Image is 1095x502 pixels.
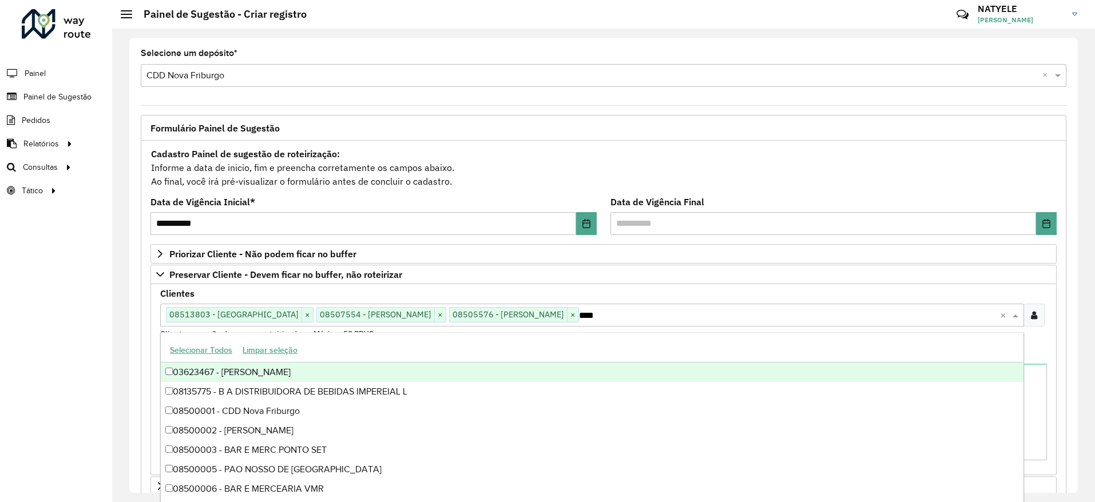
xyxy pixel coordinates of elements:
div: Informe a data de inicio, fim e preencha corretamente os campos abaixo. Ao final, você irá pré-vi... [150,146,1057,189]
h3: NATYELE [978,3,1064,14]
label: Data de Vigência Inicial [150,195,255,209]
span: Pedidos [22,114,50,126]
strong: Cadastro Painel de sugestão de roteirização: [151,148,340,160]
span: Tático [22,185,43,197]
div: 08500001 - CDD Nova Friburgo [161,401,1023,421]
span: Relatórios [23,138,59,150]
div: 08500005 - PAO NOSSO DE [GEOGRAPHIC_DATA] [161,460,1023,479]
h2: Painel de Sugestão - Criar registro [132,8,307,21]
label: Data de Vigência Final [610,195,704,209]
span: × [567,308,578,322]
a: Cliente para Recarga [150,476,1057,496]
label: Selecione um depósito [141,46,237,60]
div: 08135775 - B A DISTRIBUIDORA DE BEBIDAS IMPEREIAL L [161,382,1023,401]
span: Preservar Cliente - Devem ficar no buffer, não roteirizar [169,270,402,279]
span: 08507554 - [PERSON_NAME] [317,308,434,321]
span: 08513803 - [GEOGRAPHIC_DATA] [166,308,301,321]
a: Priorizar Cliente - Não podem ficar no buffer [150,244,1057,264]
div: 08500003 - BAR E MERC.PONTO SET [161,440,1023,460]
button: Choose Date [1036,212,1057,235]
div: Preservar Cliente - Devem ficar no buffer, não roteirizar [150,284,1057,475]
button: Selecionar Todos [165,341,237,359]
span: × [434,308,446,322]
span: Clear all [1042,69,1052,82]
span: Priorizar Cliente - Não podem ficar no buffer [169,249,356,258]
label: Clientes [160,286,195,300]
span: 08505576 - [PERSON_NAME] [450,308,567,321]
button: Choose Date [576,212,597,235]
span: Painel [25,67,46,79]
a: Preservar Cliente - Devem ficar no buffer, não roteirizar [150,265,1057,284]
div: 08500002 - [PERSON_NAME] [161,421,1023,440]
span: [PERSON_NAME] [978,15,1064,25]
div: 08500006 - BAR E MERCEARIA VMR [161,479,1023,499]
div: 03623467 - [PERSON_NAME] [161,362,1023,382]
span: × [301,308,313,322]
span: Consultas [23,161,58,173]
span: Formulário Painel de Sugestão [150,123,280,133]
a: Contato Rápido [950,2,975,27]
span: Clear all [1000,308,1010,322]
button: Limpar seleção [237,341,303,359]
span: Painel de Sugestão [23,91,92,103]
small: Clientes que não devem ser roteirizados – Máximo 50 PDVS [160,329,374,339]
